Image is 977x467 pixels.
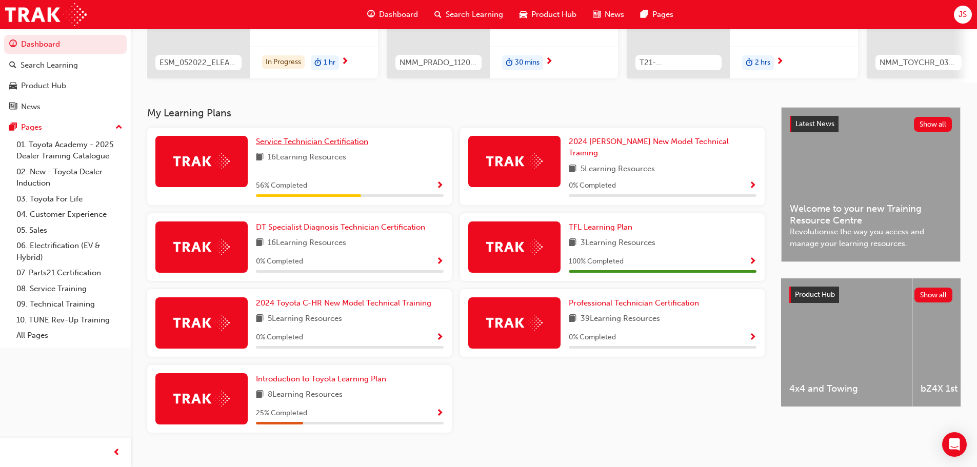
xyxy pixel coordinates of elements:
[256,373,390,385] a: Introduction to Toyota Learning Plan
[268,389,343,401] span: 8 Learning Resources
[569,137,729,158] span: 2024 [PERSON_NAME] New Model Technical Training
[795,119,834,128] span: Latest News
[436,331,444,344] button: Show Progress
[942,432,967,457] div: Open Intercom Messenger
[632,4,682,25] a: pages-iconPages
[531,9,576,21] span: Product Hub
[4,56,127,75] a: Search Learning
[436,333,444,342] span: Show Progress
[652,9,673,21] span: Pages
[593,8,601,21] span: news-icon
[569,180,616,192] span: 0 % Completed
[115,121,123,134] span: up-icon
[585,4,632,25] a: news-iconNews
[314,56,322,70] span: duration-icon
[256,151,264,164] span: book-icon
[790,203,952,226] span: Welcome to your new Training Resource Centre
[641,8,648,21] span: pages-icon
[268,313,342,326] span: 5 Learning Resources
[755,57,770,69] span: 2 hrs
[147,107,765,119] h3: My Learning Plans
[749,181,756,191] span: Show Progress
[9,123,17,132] span: pages-icon
[569,136,756,159] a: 2024 [PERSON_NAME] New Model Technical Training
[4,35,127,54] a: Dashboard
[436,407,444,420] button: Show Progress
[486,315,543,331] img: Trak
[12,328,127,343] a: All Pages
[569,313,576,326] span: book-icon
[436,255,444,268] button: Show Progress
[749,333,756,342] span: Show Progress
[789,287,952,303] a: Product HubShow all
[256,136,372,148] a: Service Technician Certification
[789,383,904,395] span: 4x4 and Towing
[781,278,912,407] a: 4x4 and Towing
[511,4,585,25] a: car-iconProduct Hub
[569,221,636,233] a: TFL Learning Plan
[569,297,703,309] a: Professional Technician Certification
[749,331,756,344] button: Show Progress
[400,57,477,69] span: NMM_PRADO_112024_MODULE_1
[4,118,127,137] button: Pages
[21,121,42,133] div: Pages
[12,281,127,297] a: 08. Service Training
[173,153,230,169] img: Trak
[268,151,346,164] span: 16 Learning Resources
[12,265,127,281] a: 07. Parts21 Certification
[256,256,303,268] span: 0 % Completed
[795,290,835,299] span: Product Hub
[914,117,952,132] button: Show all
[9,82,17,91] span: car-icon
[569,222,632,232] span: TFL Learning Plan
[256,298,431,308] span: 2024 Toyota C-HR New Model Technical Training
[256,237,264,250] span: book-icon
[746,56,753,70] span: duration-icon
[581,313,660,326] span: 39 Learning Resources
[569,163,576,176] span: book-icon
[749,257,756,267] span: Show Progress
[256,222,425,232] span: DT Specialist Diagnosis Technician Certification
[880,57,958,69] span: NMM_TOYCHR_032024_MODULE_1
[436,181,444,191] span: Show Progress
[21,59,78,71] div: Search Learning
[520,8,527,21] span: car-icon
[173,315,230,331] img: Trak
[21,101,41,113] div: News
[12,164,127,191] a: 02. New - Toyota Dealer Induction
[426,4,511,25] a: search-iconSearch Learning
[12,207,127,222] a: 04. Customer Experience
[379,9,418,21] span: Dashboard
[341,57,349,67] span: next-icon
[113,446,121,459] span: prev-icon
[21,80,66,92] div: Product Hub
[256,332,303,343] span: 0 % Completed
[569,332,616,343] span: 0 % Completed
[256,297,435,309] a: 2024 Toyota C-HR New Model Technical Training
[436,179,444,192] button: Show Progress
[268,237,346,250] span: 16 Learning Resources
[256,408,307,419] span: 25 % Completed
[605,9,624,21] span: News
[9,61,16,70] span: search-icon
[486,239,543,255] img: Trak
[12,296,127,312] a: 09. Technical Training
[749,179,756,192] button: Show Progress
[776,57,784,67] span: next-icon
[256,221,429,233] a: DT Specialist Diagnosis Technician Certification
[173,391,230,407] img: Trak
[159,57,237,69] span: ESM_052022_ELEARN
[262,55,305,69] div: In Progress
[173,239,230,255] img: Trak
[515,57,540,69] span: 30 mins
[324,57,335,69] span: 1 hr
[256,137,368,146] span: Service Technician Certification
[954,6,972,24] button: JS
[790,226,952,249] span: Revolutionise the way you access and manage your learning resources.
[4,76,127,95] a: Product Hub
[781,107,961,262] a: Latest NewsShow allWelcome to your new Training Resource CentreRevolutionise the way you access a...
[359,4,426,25] a: guage-iconDashboard
[5,3,87,26] a: Trak
[256,180,307,192] span: 56 % Completed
